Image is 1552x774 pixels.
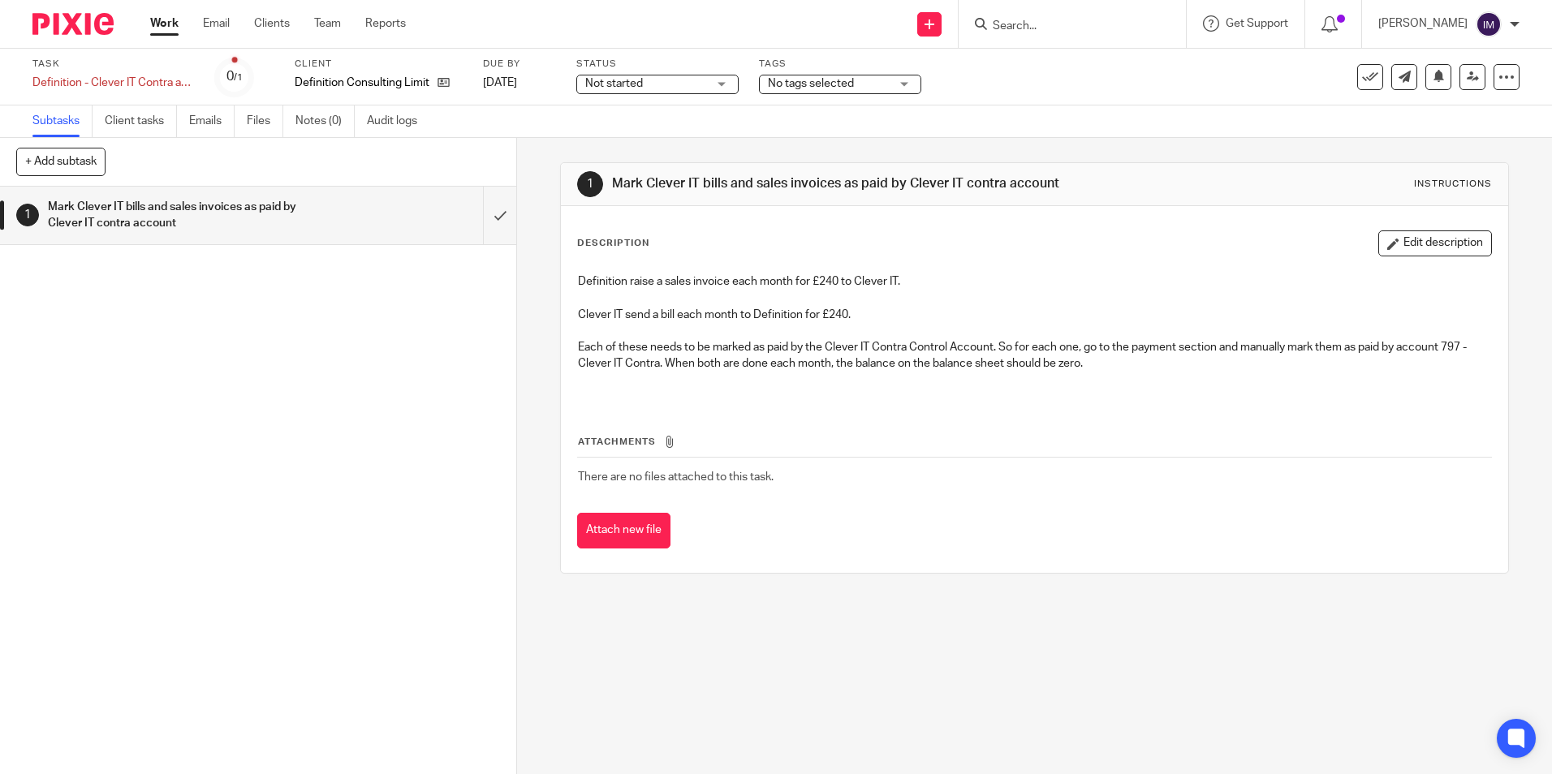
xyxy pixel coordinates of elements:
h1: Mark Clever IT bills and sales invoices as paid by Clever IT contra account [612,175,1069,192]
a: Clients [254,15,290,32]
label: Status [576,58,739,71]
div: 0 [226,67,243,86]
a: Client tasks [105,105,177,137]
input: Search [991,19,1137,34]
span: [DATE] [483,77,517,88]
div: 1 [577,171,603,197]
a: Reports [365,15,406,32]
h1: Mark Clever IT bills and sales invoices as paid by Clever IT contra account [48,195,327,236]
a: Files [247,105,283,137]
a: Notes (0) [295,105,355,137]
span: No tags selected [768,78,854,89]
a: Work [150,15,179,32]
p: [PERSON_NAME] [1378,15,1468,32]
label: Due by [483,58,556,71]
small: /1 [234,73,243,82]
div: Instructions [1414,178,1492,191]
a: Audit logs [367,105,429,137]
p: Description [577,237,649,250]
span: There are no files attached to this task. [578,471,774,483]
a: Emails [189,105,235,137]
img: svg%3E [1476,11,1502,37]
span: Attachments [578,437,656,446]
a: Subtasks [32,105,93,137]
label: Task [32,58,195,71]
a: Team [314,15,341,32]
a: Email [203,15,230,32]
label: Client [295,58,463,71]
p: Definition raise a sales invoice each month for £240 to Clever IT. [578,273,1490,290]
button: Attach new file [577,513,670,549]
button: + Add subtask [16,148,106,175]
p: Clever IT send a bill each month to Definition for £240. [578,307,1490,323]
div: Definition - Clever IT Contra account (2) [32,75,195,91]
label: Tags [759,58,921,71]
div: 1 [16,204,39,226]
span: Get Support [1226,18,1288,29]
p: Definition Consulting Limited [295,75,429,91]
p: Each of these needs to be marked as paid by the Clever IT Contra Control Account. So for each one... [578,339,1490,372]
img: Pixie [32,13,114,35]
button: Edit description [1378,230,1492,256]
span: Not started [585,78,643,89]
